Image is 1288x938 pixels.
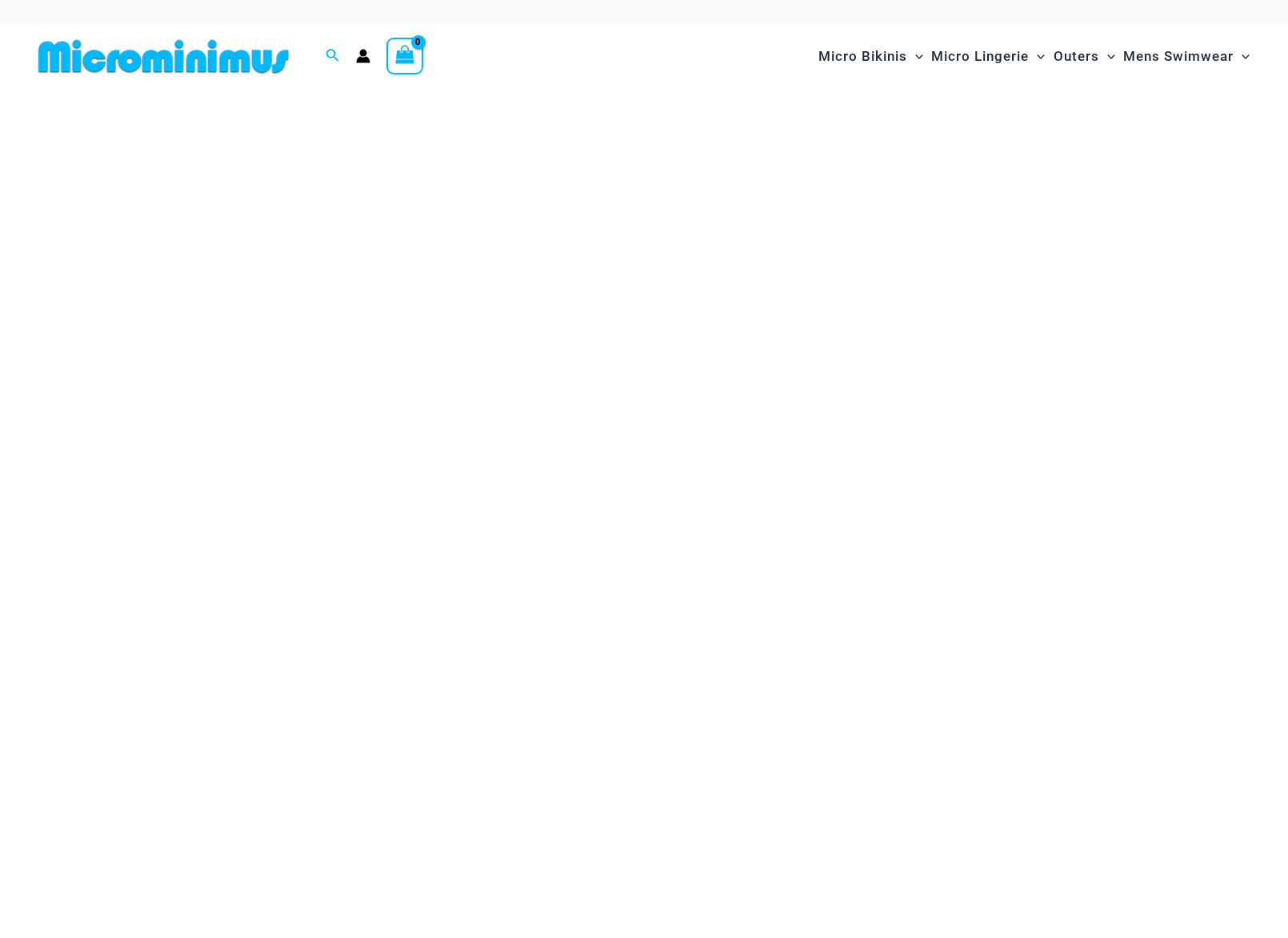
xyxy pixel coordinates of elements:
[1054,36,1099,77] span: Outers
[326,46,340,66] a: Search icon link
[931,36,1029,77] span: Micro Lingerie
[818,36,907,77] span: Micro Bikinis
[1123,36,1234,77] span: Mens Swimwear
[386,38,423,74] a: View Shopping Cart, empty
[1099,36,1115,77] span: Menu Toggle
[1234,36,1250,77] span: Menu Toggle
[356,49,370,63] a: Account icon link
[32,38,295,74] img: MM SHOP LOGO FLAT
[927,32,1049,81] a: Micro LingerieMenu ToggleMenu Toggle
[1050,32,1119,81] a: OutersMenu ToggleMenu Toggle
[814,32,927,81] a: Micro BikinisMenu ToggleMenu Toggle
[1029,36,1045,77] span: Menu Toggle
[1119,32,1254,81] a: Mens SwimwearMenu ToggleMenu Toggle
[812,30,1256,83] nav: Site Navigation
[907,36,923,77] span: Menu Toggle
